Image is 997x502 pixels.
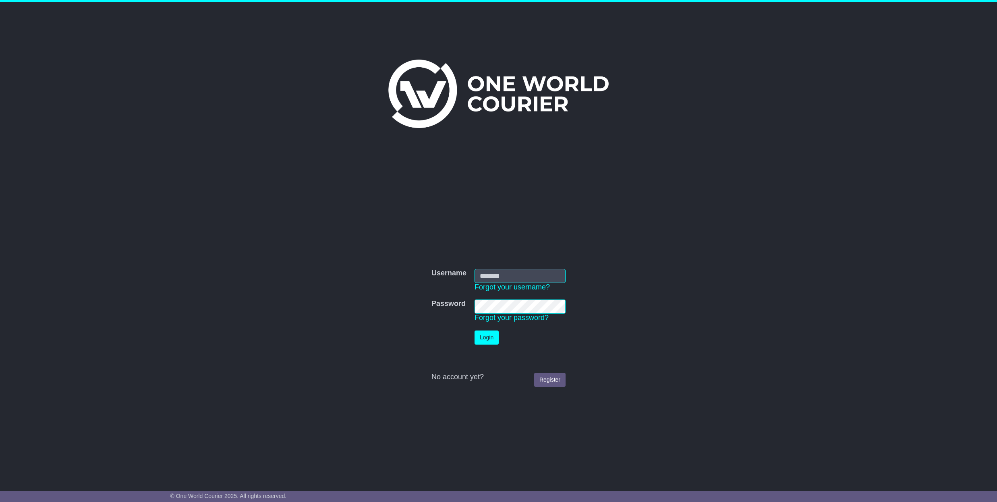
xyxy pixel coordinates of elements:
[475,314,549,322] a: Forgot your password?
[431,373,566,382] div: No account yet?
[475,331,499,345] button: Login
[388,60,608,128] img: One World
[431,300,466,308] label: Password
[431,269,466,278] label: Username
[475,283,550,291] a: Forgot your username?
[170,493,287,499] span: © One World Courier 2025. All rights reserved.
[534,373,566,387] a: Register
